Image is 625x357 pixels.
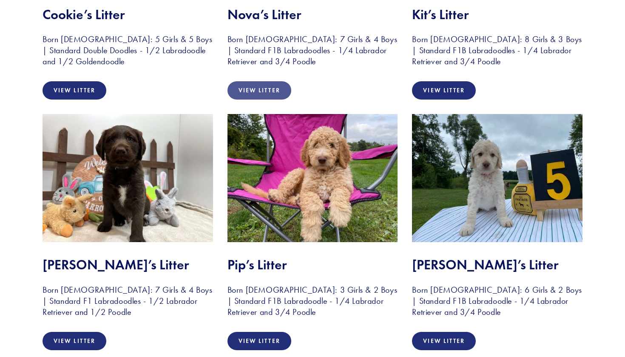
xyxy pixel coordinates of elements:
h2: Nova’s Litter [227,6,398,23]
a: View Litter [412,81,476,100]
h3: Born [DEMOGRAPHIC_DATA]: 6 Girls & 2 Boys | Standard F1B Labradoodle - 1/4 Labrador Retriever and... [412,284,582,317]
h2: Pip’s Litter [227,257,398,273]
h3: Born [DEMOGRAPHIC_DATA]: 7 Girls & 4 Boys | Standard F1 Labradoodles - 1/2 Labrador Retriever and... [43,284,213,317]
h3: Born [DEMOGRAPHIC_DATA]: 8 Girls & 3 Boys | Standard F1B Labradoodles - 1/4 Labrador Retriever an... [412,34,582,67]
h3: Born [DEMOGRAPHIC_DATA]: 5 Girls & 5 Boys | Standard Double Doodles - 1/2 Labradoodle and 1/2 Gol... [43,34,213,67]
h2: [PERSON_NAME]’s Litter [43,257,213,273]
h3: Born [DEMOGRAPHIC_DATA]: 7 Girls & 4 Boys | Standard F1B Labradoodles - 1/4 Labrador Retriever an... [227,34,398,67]
a: View Litter [412,332,476,350]
h3: Born [DEMOGRAPHIC_DATA]: 3 Girls & 2 Boys | Standard F1B Labradoodle - 1/4 Labrador Retriever and... [227,284,398,317]
h2: Cookie’s Litter [43,6,213,23]
a: View Litter [227,332,291,350]
h2: Kit’s Litter [412,6,582,23]
a: View Litter [43,81,106,100]
h2: [PERSON_NAME]’s Litter [412,257,582,273]
a: View Litter [43,332,106,350]
a: View Litter [227,81,291,100]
